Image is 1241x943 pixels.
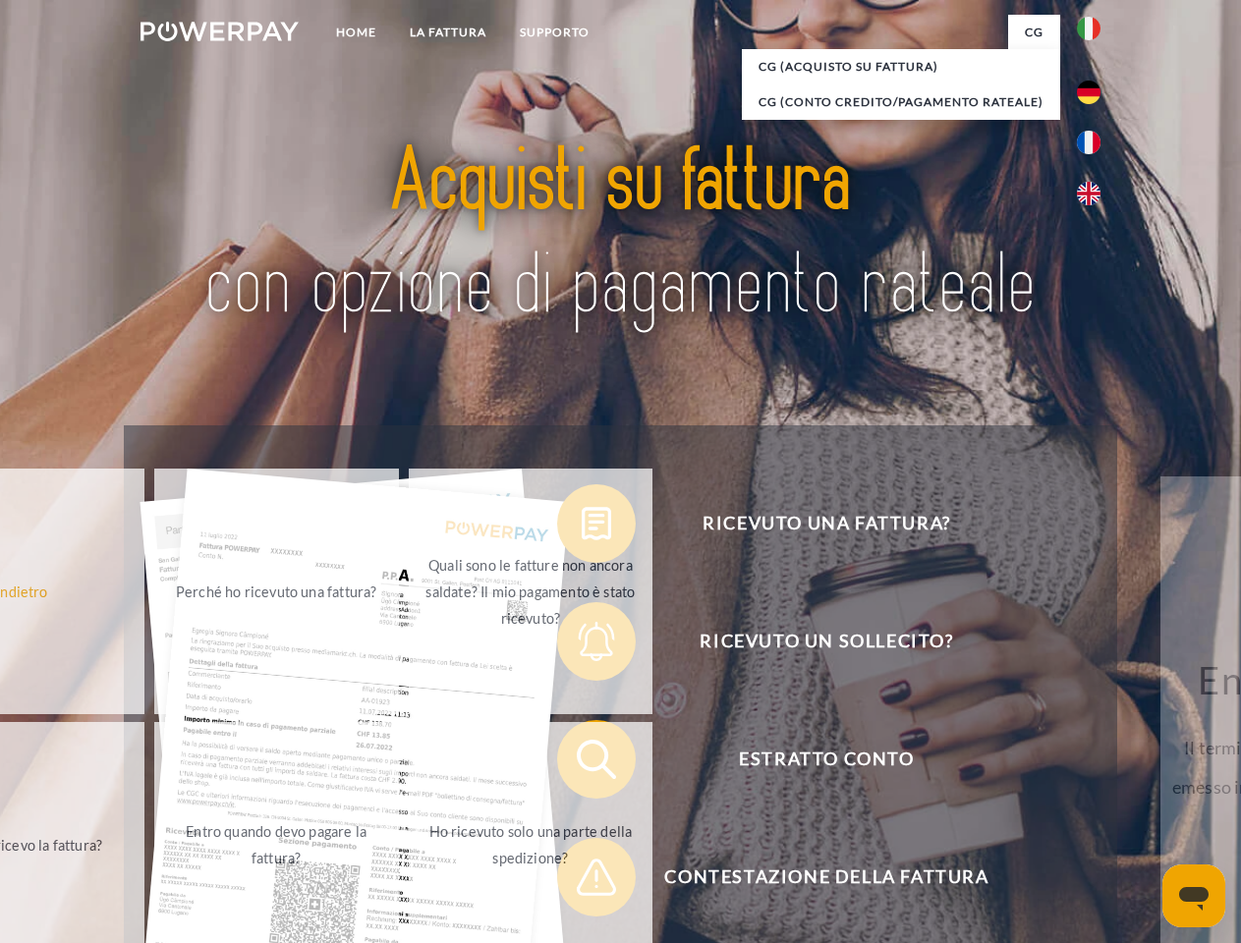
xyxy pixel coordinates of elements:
[742,49,1060,84] a: CG (Acquisto su fattura)
[166,578,387,604] div: Perché ho ricevuto una fattura?
[409,469,653,714] a: Quali sono le fatture non ancora saldate? Il mio pagamento è stato ricevuto?
[421,818,642,871] div: Ho ricevuto solo una parte della spedizione?
[141,22,299,41] img: logo-powerpay-white.svg
[1077,131,1100,154] img: fr
[586,838,1067,916] span: Contestazione della fattura
[557,720,1068,799] button: Estratto conto
[503,15,606,50] a: Supporto
[188,94,1053,376] img: title-powerpay_it.svg
[742,84,1060,120] a: CG (Conto Credito/Pagamento rateale)
[166,818,387,871] div: Entro quando devo pagare la fattura?
[1077,182,1100,205] img: en
[319,15,393,50] a: Home
[586,720,1067,799] span: Estratto conto
[421,551,642,631] div: Quali sono le fatture non ancora saldate? Il mio pagamento è stato ricevuto?
[1077,17,1100,40] img: it
[393,15,503,50] a: LA FATTURA
[1008,15,1060,50] a: CG
[1077,81,1100,104] img: de
[1162,864,1225,927] iframe: Pulsante per aprire la finestra di messaggistica
[557,838,1068,916] button: Contestazione della fattura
